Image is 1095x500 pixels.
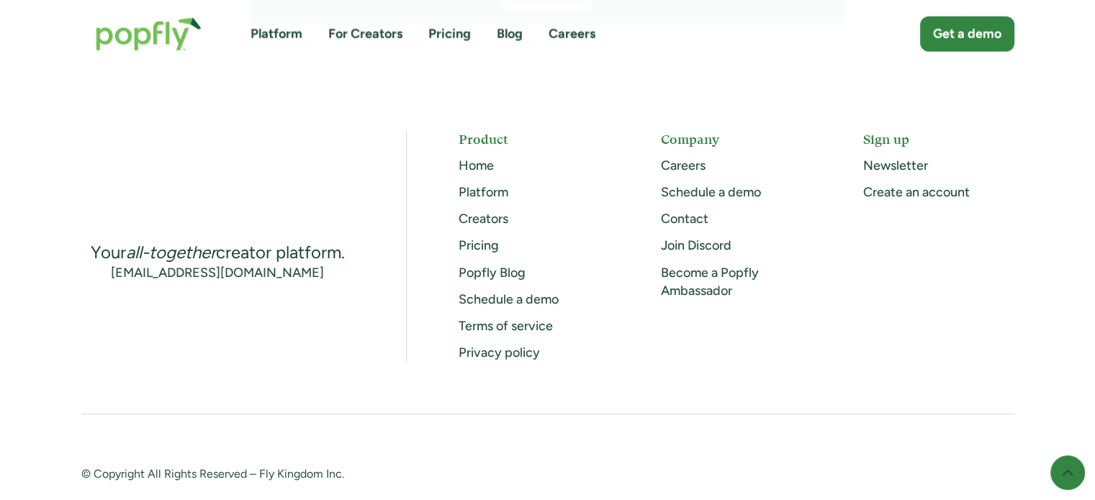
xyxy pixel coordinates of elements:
a: Blog [497,25,523,43]
a: Newsletter [863,158,928,173]
a: Pricing [459,237,499,253]
a: Join Discord [661,237,731,253]
a: Contact [661,211,708,227]
div: Get a demo [933,25,1001,43]
a: Pricing [428,25,471,43]
h5: Sign up [863,130,1014,148]
a: Get a demo [920,17,1014,52]
div: Your creator platform. [91,241,345,264]
a: Careers [661,158,706,173]
h5: Company [661,130,811,148]
div: © Copyright All Rights Reserved – Fly Kingdom Inc. [81,466,522,484]
a: Popfly Blog [459,265,526,281]
a: Schedule a demo [661,184,761,200]
h5: Product [459,130,609,148]
a: Creators [459,211,508,227]
a: Become a Popfly Ambassador [661,265,759,299]
em: all-together [126,242,216,263]
a: Create an account [863,184,970,200]
a: Platform [459,184,508,200]
a: Platform [251,25,302,43]
a: [EMAIL_ADDRESS][DOMAIN_NAME] [111,264,324,282]
a: Home [459,158,494,173]
a: Careers [549,25,595,43]
a: home [81,3,216,65]
a: Terms of service [459,318,553,334]
a: Schedule a demo [459,291,559,307]
a: For Creators [328,25,402,43]
a: Privacy policy [459,345,540,360]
